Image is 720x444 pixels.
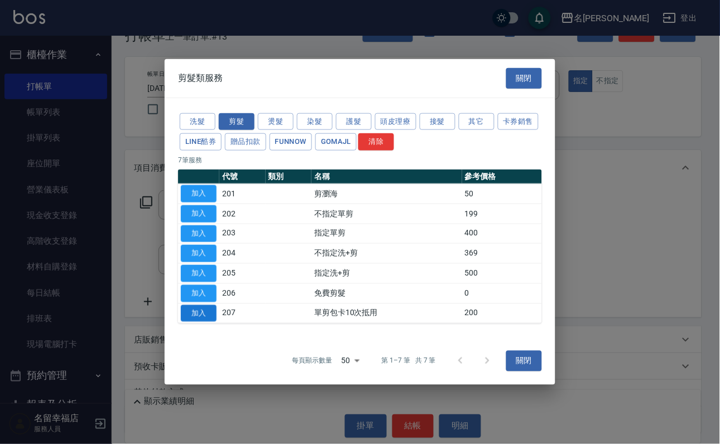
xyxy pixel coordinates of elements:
[225,133,266,151] button: 贈品扣款
[219,224,266,244] td: 203
[462,170,542,184] th: 參考價格
[315,133,357,151] button: GOMAJL
[462,204,542,224] td: 199
[462,244,542,264] td: 369
[506,351,542,371] button: 關閉
[181,205,217,223] button: 加入
[219,303,266,324] td: 207
[311,263,462,283] td: 指定洗+剪
[181,285,217,302] button: 加入
[297,113,333,130] button: 染髮
[311,283,462,303] td: 免費剪髮
[498,113,539,130] button: 卡券銷售
[462,184,542,204] td: 50
[219,263,266,283] td: 205
[219,204,266,224] td: 202
[382,356,436,366] p: 第 1–7 筆 共 7 筆
[270,133,312,151] button: FUNNOW
[337,346,364,376] div: 50
[459,113,495,130] button: 其它
[358,133,394,151] button: 清除
[178,73,223,84] span: 剪髮類服務
[219,244,266,264] td: 204
[506,68,542,89] button: 關閉
[292,356,333,366] p: 每頁顯示數量
[181,185,217,202] button: 加入
[311,244,462,264] td: 不指定洗+剪
[336,113,372,130] button: 護髮
[178,155,542,165] p: 7 筆服務
[219,170,266,184] th: 代號
[311,204,462,224] td: 不指定單剪
[311,170,462,184] th: 名稱
[181,305,217,322] button: 加入
[462,263,542,283] td: 500
[181,265,217,282] button: 加入
[181,225,217,242] button: 加入
[180,133,222,151] button: LINE酷券
[258,113,294,130] button: 燙髮
[420,113,455,130] button: 接髮
[462,303,542,324] td: 200
[180,113,215,130] button: 洗髮
[219,113,255,130] button: 剪髮
[462,283,542,303] td: 0
[219,283,266,303] td: 206
[219,184,266,204] td: 201
[311,303,462,324] td: 單剪包卡10次抵用
[311,224,462,244] td: 指定單剪
[375,113,416,130] button: 頭皮理療
[181,245,217,262] button: 加入
[266,170,312,184] th: 類別
[311,184,462,204] td: 剪瀏海
[462,224,542,244] td: 400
